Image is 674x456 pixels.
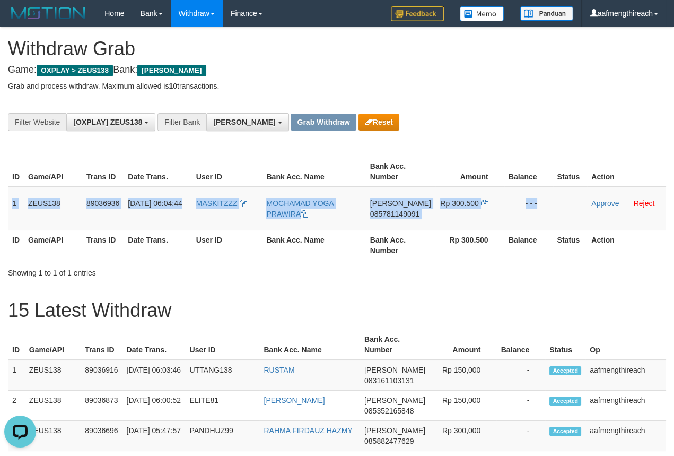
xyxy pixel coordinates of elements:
th: Balance [504,157,553,187]
td: aafmengthireach [585,360,666,391]
div: Filter Bank [157,113,206,131]
th: User ID [192,157,262,187]
span: Copy 085781149091 to clipboard [370,210,419,218]
td: ZEUS138 [25,421,81,451]
span: 89036936 [86,199,119,208]
th: Amount [435,157,504,187]
td: - - - [504,187,553,230]
td: Rp 300,000 [430,421,496,451]
th: ID [8,330,25,360]
th: ID [8,157,24,187]
th: User ID [192,230,262,260]
th: Date Trans. [124,230,192,260]
th: Bank Acc. Name [259,330,360,360]
td: ELITE81 [186,391,260,421]
th: Bank Acc. Name [262,230,365,260]
img: panduan.png [520,6,573,21]
a: Copy 300500 to clipboard [481,199,488,208]
span: Accepted [549,366,581,375]
div: Filter Website [8,113,66,131]
th: Date Trans. [122,330,186,360]
span: [PERSON_NAME] [364,366,425,374]
th: Status [553,157,588,187]
a: MOCHAMAD YOGA PRAWIRA [266,199,334,218]
span: [PERSON_NAME] [364,396,425,405]
p: Grab and process withdraw. Maximum allowed is transactions. [8,81,666,91]
th: Balance [504,230,553,260]
h1: Withdraw Grab [8,38,666,59]
th: Game/API [24,157,82,187]
span: [OXPLAY] ZEUS138 [73,118,142,126]
td: aafmengthireach [585,421,666,451]
th: Op [585,330,666,360]
td: ZEUS138 [25,360,81,391]
td: aafmengthireach [585,391,666,421]
img: MOTION_logo.png [8,5,89,21]
span: [PERSON_NAME] [370,199,431,208]
td: [DATE] 05:47:57 [122,421,186,451]
td: UTTANG138 [186,360,260,391]
span: Copy 083161103131 to clipboard [364,376,414,385]
td: 1 [8,360,25,391]
th: Bank Acc. Number [366,230,435,260]
th: Date Trans. [124,157,192,187]
span: Copy 085352165848 to clipboard [364,407,414,415]
span: [PERSON_NAME] [137,65,206,76]
span: [PERSON_NAME] [364,426,425,435]
td: 1 [8,187,24,230]
td: - [496,421,545,451]
td: 89036696 [81,421,122,451]
th: Status [545,330,585,360]
img: Feedback.jpg [391,6,444,21]
button: Grab Withdraw [291,114,356,131]
th: Bank Acc. Number [360,330,430,360]
th: Trans ID [82,230,124,260]
th: Balance [496,330,545,360]
th: Rp 300.500 [435,230,504,260]
a: [PERSON_NAME] [264,396,325,405]
td: 89036916 [81,360,122,391]
td: [DATE] 06:03:46 [122,360,186,391]
th: Game/API [24,230,82,260]
td: Rp 150,000 [430,391,496,421]
img: Button%20Memo.svg [460,6,504,21]
td: Rp 150,000 [430,360,496,391]
span: Rp 300.500 [440,199,478,208]
button: [OXPLAY] ZEUS138 [66,113,155,131]
th: Bank Acc. Name [262,157,365,187]
th: Amount [430,330,496,360]
a: MASKITZZZ [196,199,247,208]
div: Showing 1 to 1 of 1 entries [8,263,273,278]
span: Copy 085882477629 to clipboard [364,437,414,445]
a: Approve [591,199,619,208]
h4: Game: Bank: [8,65,666,75]
a: RAHMA FIRDAUZ HAZMY [264,426,352,435]
th: ID [8,230,24,260]
td: 89036873 [81,391,122,421]
span: [DATE] 06:04:44 [128,199,182,208]
span: Accepted [549,397,581,406]
th: Action [587,157,666,187]
th: Game/API [25,330,81,360]
th: Action [587,230,666,260]
td: - [496,360,545,391]
h1: 15 Latest Withdraw [8,300,666,321]
td: - [496,391,545,421]
th: Trans ID [81,330,122,360]
th: User ID [186,330,260,360]
td: ZEUS138 [25,391,81,421]
button: Open LiveChat chat widget [4,4,36,36]
span: MASKITZZZ [196,199,238,208]
span: Accepted [549,427,581,436]
td: PANDHUZ99 [186,421,260,451]
strong: 10 [169,82,177,90]
a: RUSTAM [264,366,294,374]
a: Reject [634,199,655,208]
td: ZEUS138 [24,187,82,230]
button: Reset [358,114,399,131]
span: [PERSON_NAME] [213,118,275,126]
th: Trans ID [82,157,124,187]
button: [PERSON_NAME] [206,113,288,131]
span: OXPLAY > ZEUS138 [37,65,113,76]
td: [DATE] 06:00:52 [122,391,186,421]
